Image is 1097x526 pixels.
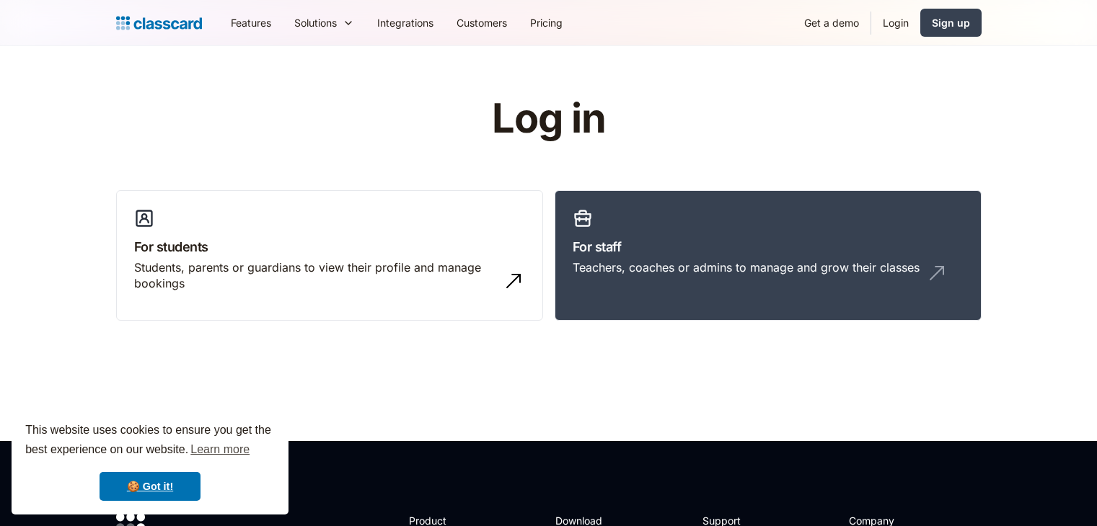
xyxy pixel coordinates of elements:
div: Solutions [283,6,366,39]
div: Teachers, coaches or admins to manage and grow their classes [573,259,920,275]
a: Features [219,6,283,39]
a: Pricing [519,6,574,39]
div: cookieconsent [12,408,288,514]
a: Customers [445,6,519,39]
span: This website uses cookies to ensure you get the best experience on our website. [25,422,275,460]
a: For staffTeachers, coaches or admins to manage and grow their classes [555,190,982,321]
h1: Log in [320,97,777,141]
a: dismiss cookie message [100,472,201,501]
div: Solutions [294,15,337,30]
h3: For staff [573,237,964,257]
h3: For students [134,237,525,257]
div: Sign up [932,15,970,30]
a: home [116,13,202,33]
a: Login [871,6,920,39]
a: learn more about cookies [188,439,252,460]
a: Get a demo [793,6,871,39]
a: For studentsStudents, parents or guardians to view their profile and manage bookings [116,190,543,321]
a: Integrations [366,6,445,39]
a: Sign up [920,9,982,37]
div: Students, parents or guardians to view their profile and manage bookings [134,259,496,292]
